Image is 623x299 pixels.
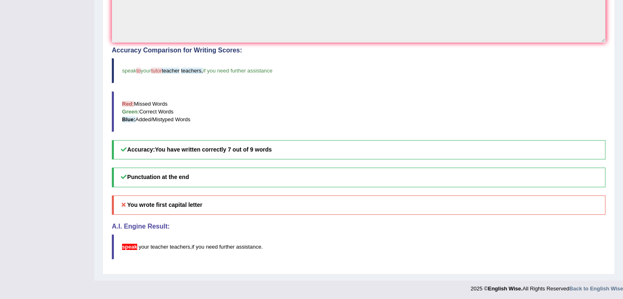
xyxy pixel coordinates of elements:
[112,168,605,187] h5: Punctuation at the end
[151,68,162,74] span: tutor
[196,244,204,250] span: you
[112,140,605,159] h5: Accuracy:
[471,281,623,292] div: 2025 © All Rights Reserved
[112,47,605,54] h4: Accuracy Comparison for Writing Scores:
[122,109,139,115] b: Green:
[219,244,235,250] span: further
[141,68,151,74] span: your
[122,244,137,250] span: This sentence does not start with an uppercase letter. (did you mean: Speak)
[192,244,195,250] span: if
[112,234,605,259] blockquote: , .
[206,244,218,250] span: need
[150,244,168,250] span: teacher
[112,195,605,215] h5: You wrote first capital letter
[236,244,261,250] span: assistance
[122,101,134,107] b: Red:
[181,68,203,74] span: teachers,
[155,146,272,153] b: You have written correctly 7 out of 9 words
[112,223,605,230] h4: A.I. Engine Result:
[162,68,179,74] span: teacher
[122,116,136,122] b: Blue:
[112,91,605,132] blockquote: Missed Words Correct Words Added/Mistyped Words
[136,68,141,74] span: to
[139,244,149,250] span: your
[122,68,136,74] span: speak
[569,285,623,292] a: Back to English Wise
[488,285,522,292] strong: English Wise.
[203,68,272,74] span: if you need further assistance
[170,244,190,250] span: teachers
